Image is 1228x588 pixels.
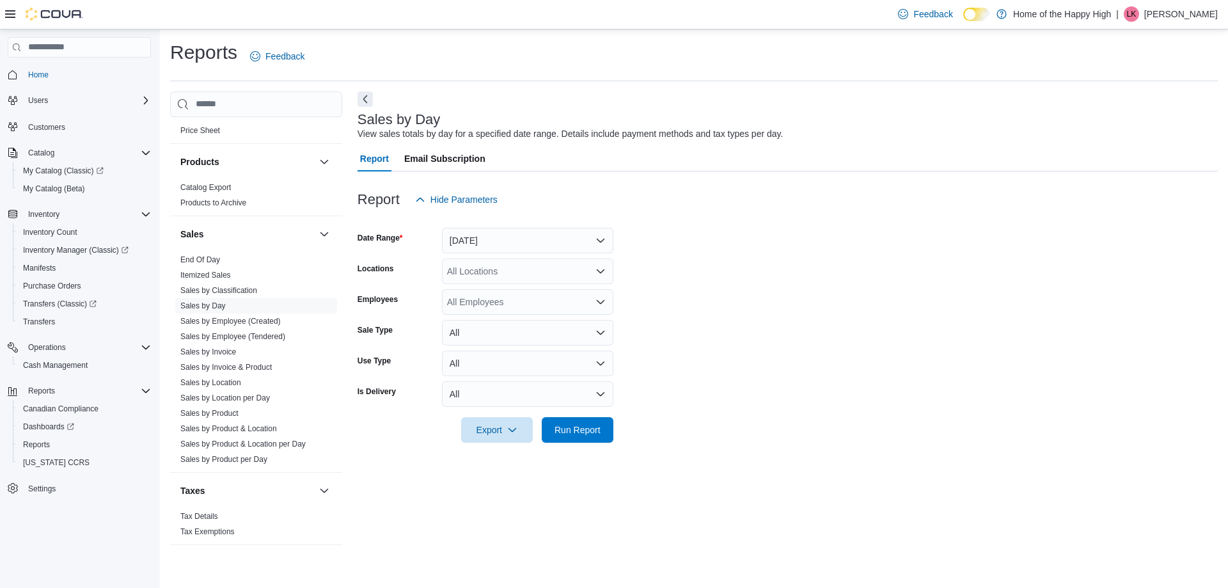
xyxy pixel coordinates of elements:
[180,255,220,264] a: End Of Day
[410,187,503,212] button: Hide Parameters
[542,417,613,443] button: Run Report
[23,299,97,309] span: Transfers (Classic)
[18,260,151,276] span: Manifests
[180,155,314,168] button: Products
[469,417,525,443] span: Export
[23,481,151,497] span: Settings
[3,117,156,136] button: Customers
[180,455,267,464] a: Sales by Product per Day
[180,198,246,207] a: Products to Archive
[265,50,304,63] span: Feedback
[245,44,310,69] a: Feedback
[23,481,61,497] a: Settings
[23,281,81,291] span: Purchase Orders
[180,317,281,326] a: Sales by Employee (Created)
[170,123,342,143] div: Pricing
[180,512,218,521] a: Tax Details
[170,509,342,544] div: Taxes
[23,93,151,108] span: Users
[18,242,151,258] span: Inventory Manager (Classic)
[23,263,56,273] span: Manifests
[18,163,151,179] span: My Catalog (Classic)
[23,404,98,414] span: Canadian Compliance
[461,417,533,443] button: Export
[442,381,613,407] button: All
[170,252,342,472] div: Sales
[13,454,156,472] button: [US_STATE] CCRS
[13,356,156,374] button: Cash Management
[18,163,109,179] a: My Catalog (Classic)
[963,21,964,22] span: Dark Mode
[180,527,235,536] a: Tax Exemptions
[28,122,65,132] span: Customers
[180,454,267,465] span: Sales by Product per Day
[23,227,77,237] span: Inventory Count
[8,60,151,531] nav: Complex example
[13,436,156,454] button: Reports
[13,295,156,313] a: Transfers (Classic)
[180,331,285,342] span: Sales by Employee (Tendered)
[180,271,231,280] a: Itemized Sales
[180,363,272,372] a: Sales by Invoice & Product
[442,228,613,253] button: [DATE]
[180,511,218,521] span: Tax Details
[18,278,86,294] a: Purchase Orders
[18,358,93,373] a: Cash Management
[180,347,236,356] a: Sales by Invoice
[180,228,204,241] h3: Sales
[3,65,156,84] button: Home
[23,245,129,255] span: Inventory Manager (Classic)
[180,424,277,434] span: Sales by Product & Location
[442,351,613,376] button: All
[13,400,156,418] button: Canadian Compliance
[358,325,393,335] label: Sale Type
[180,440,306,449] a: Sales by Product & Location per Day
[913,8,952,20] span: Feedback
[18,437,151,452] span: Reports
[23,118,151,134] span: Customers
[18,314,151,330] span: Transfers
[18,314,60,330] a: Transfers
[180,301,226,310] a: Sales by Day
[28,209,59,219] span: Inventory
[18,181,90,196] a: My Catalog (Beta)
[23,340,151,355] span: Operations
[13,180,156,198] button: My Catalog (Beta)
[404,146,485,171] span: Email Subscription
[3,382,156,400] button: Reports
[18,260,61,276] a: Manifests
[1013,6,1111,22] p: Home of the Happy High
[180,424,277,433] a: Sales by Product & Location
[28,484,56,494] span: Settings
[23,440,50,450] span: Reports
[3,479,156,498] button: Settings
[23,383,151,399] span: Reports
[180,408,239,418] span: Sales by Product
[180,347,236,357] span: Sales by Invoice
[18,296,102,312] a: Transfers (Classic)
[23,422,74,432] span: Dashboards
[1116,6,1119,22] p: |
[3,144,156,162] button: Catalog
[13,162,156,180] a: My Catalog (Classic)
[1124,6,1139,22] div: Lauren Kadis
[358,91,373,107] button: Next
[180,393,270,403] span: Sales by Location per Day
[180,182,231,193] span: Catalog Export
[180,409,239,418] a: Sales by Product
[18,437,55,452] a: Reports
[1144,6,1218,22] p: [PERSON_NAME]
[595,297,606,307] button: Open list of options
[23,340,71,355] button: Operations
[18,455,151,470] span: Washington CCRS
[13,313,156,331] button: Transfers
[180,527,235,537] span: Tax Exemptions
[180,484,205,497] h3: Taxes
[18,401,151,417] span: Canadian Compliance
[180,316,281,326] span: Sales by Employee (Created)
[28,148,54,158] span: Catalog
[963,8,990,21] input: Dark Mode
[180,332,285,341] a: Sales by Employee (Tendered)
[18,225,83,240] a: Inventory Count
[180,439,306,449] span: Sales by Product & Location per Day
